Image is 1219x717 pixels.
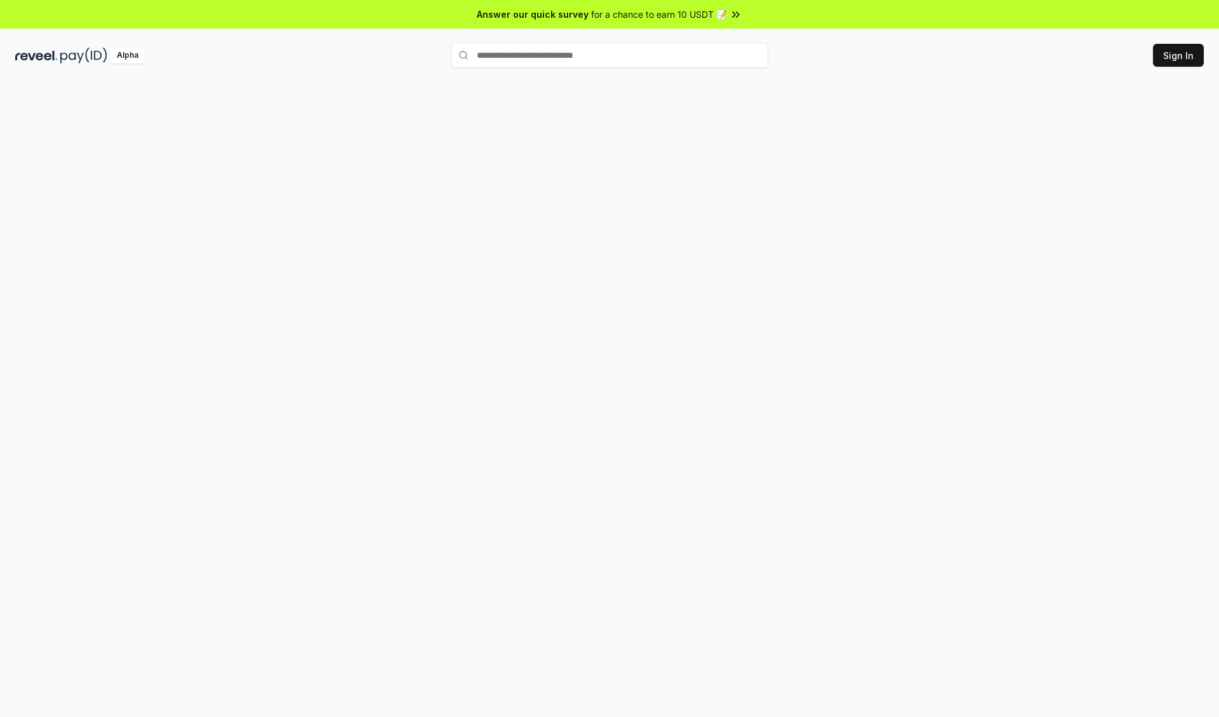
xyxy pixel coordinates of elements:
span: for a chance to earn 10 USDT 📝 [591,8,727,21]
img: reveel_dark [15,48,58,64]
span: Answer our quick survey [477,8,589,21]
button: Sign In [1153,44,1204,67]
img: pay_id [60,48,107,64]
div: Alpha [110,48,145,64]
